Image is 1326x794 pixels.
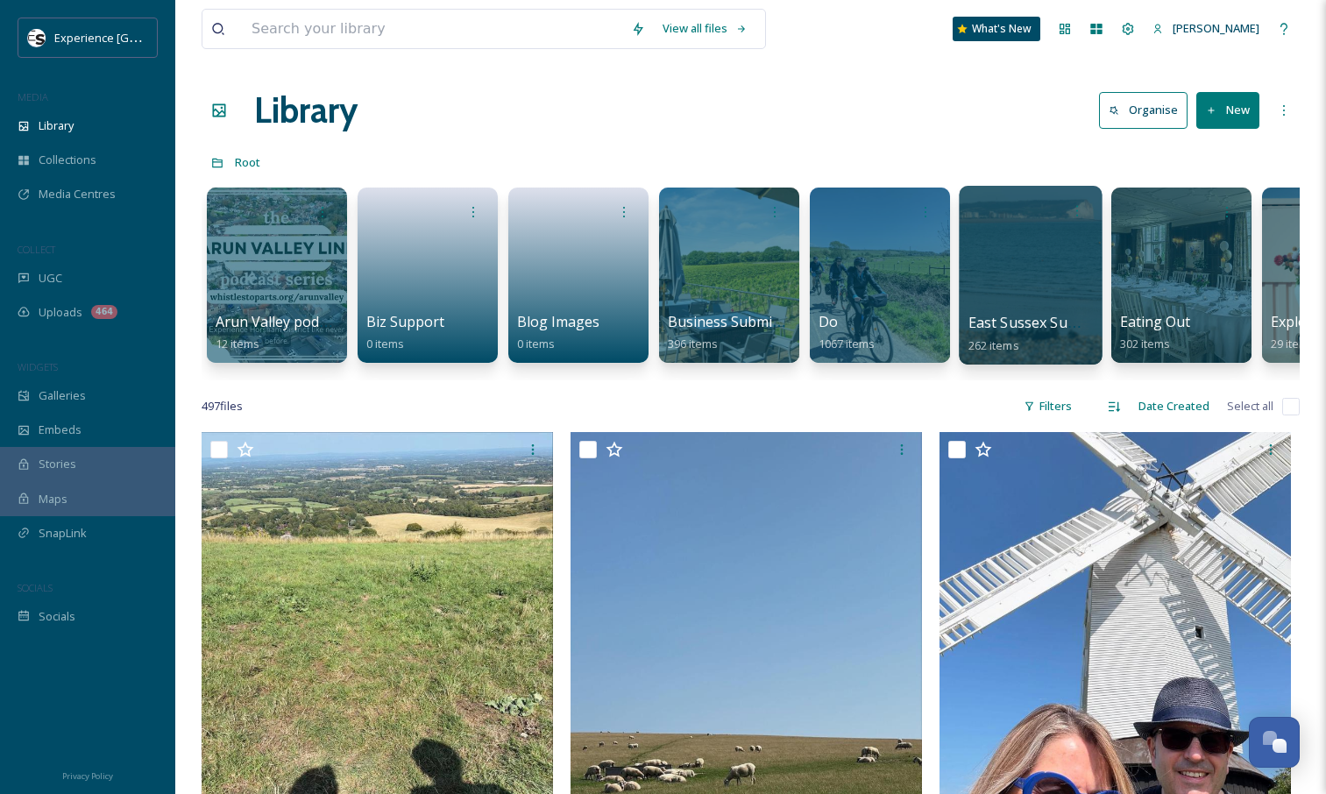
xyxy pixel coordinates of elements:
span: MEDIA [18,90,48,103]
span: Root [235,154,260,170]
a: Root [235,152,260,173]
a: Eating Out302 items [1120,314,1190,351]
input: Search your library [243,10,622,48]
a: Privacy Policy [62,764,113,785]
button: New [1196,92,1259,128]
span: 396 items [668,336,718,351]
span: [PERSON_NAME] [1173,20,1259,36]
span: SnapLink [39,525,87,542]
span: Privacy Policy [62,770,113,782]
span: UGC [39,270,62,287]
span: SOCIALS [18,581,53,594]
a: What's New [953,17,1040,41]
a: [PERSON_NAME] [1144,11,1268,46]
span: 12 items [216,336,259,351]
img: WSCC%20ES%20Socials%20Icon%20-%20Secondary%20-%20Black.jpg [28,29,46,46]
span: 302 items [1120,336,1170,351]
span: Eating Out [1120,312,1190,331]
span: Socials [39,608,75,625]
span: Galleries [39,387,86,404]
span: Stories [39,456,76,472]
span: Embeds [39,422,82,438]
span: Business Submissions [668,312,814,331]
a: Library [254,84,358,137]
span: 29 items [1271,336,1315,351]
div: Filters [1015,389,1081,423]
span: Biz Support [366,312,444,331]
a: Explore29 items [1271,314,1321,351]
span: Media Centres [39,186,116,202]
a: View all files [654,11,756,46]
span: Library [39,117,74,134]
span: Select all [1227,398,1273,415]
span: East Sussex Summer photo shoot (copyright free) [968,313,1302,332]
span: WIDGETS [18,360,58,373]
span: Experience [GEOGRAPHIC_DATA] [54,29,228,46]
span: 0 items [366,336,404,351]
span: Collections [39,152,96,168]
a: East Sussex Summer photo shoot (copyright free)262 items [968,315,1302,353]
span: 262 items [968,337,1019,352]
span: 0 items [517,336,555,351]
span: Blog Images [517,312,599,331]
button: Organise [1099,92,1188,128]
a: Do1067 items [819,314,875,351]
span: Maps [39,491,67,507]
button: Open Chat [1249,717,1300,768]
a: Arun Valley podcast12 items [216,314,345,351]
a: Biz Support0 items [366,314,444,351]
span: Uploads [39,304,82,321]
div: Date Created [1130,389,1218,423]
a: Organise [1099,92,1196,128]
span: COLLECT [18,243,55,256]
span: 497 file s [202,398,243,415]
div: 464 [91,305,117,319]
span: Do [819,312,838,331]
a: Business Submissions396 items [668,314,814,351]
a: Blog Images0 items [517,314,599,351]
span: 1067 items [819,336,875,351]
span: Arun Valley podcast [216,312,345,331]
span: Explore [1271,312,1321,331]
